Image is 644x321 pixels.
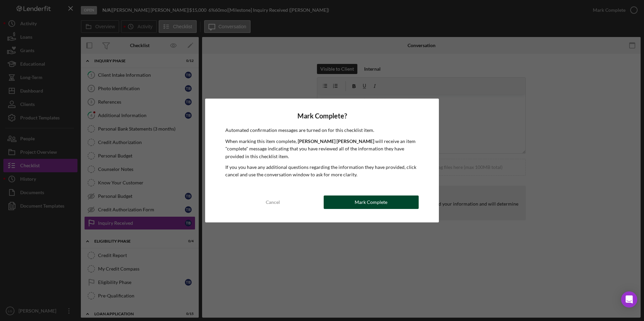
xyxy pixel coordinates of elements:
b: [PERSON_NAME] [PERSON_NAME] [298,138,374,144]
div: Cancel [266,195,280,209]
p: Automated confirmation messages are turned on for this checklist item. [225,127,419,134]
div: Mark Complete [355,195,387,209]
button: Mark Complete [324,195,419,209]
p: When marking this item complete, will receive an item "complete" message indicating that you have... [225,138,419,160]
div: Open Intercom Messenger [621,291,637,308]
button: Cancel [225,195,320,209]
h4: Mark Complete? [225,112,419,120]
p: If you you have any additional questions regarding the information they have provided, click canc... [225,164,419,179]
